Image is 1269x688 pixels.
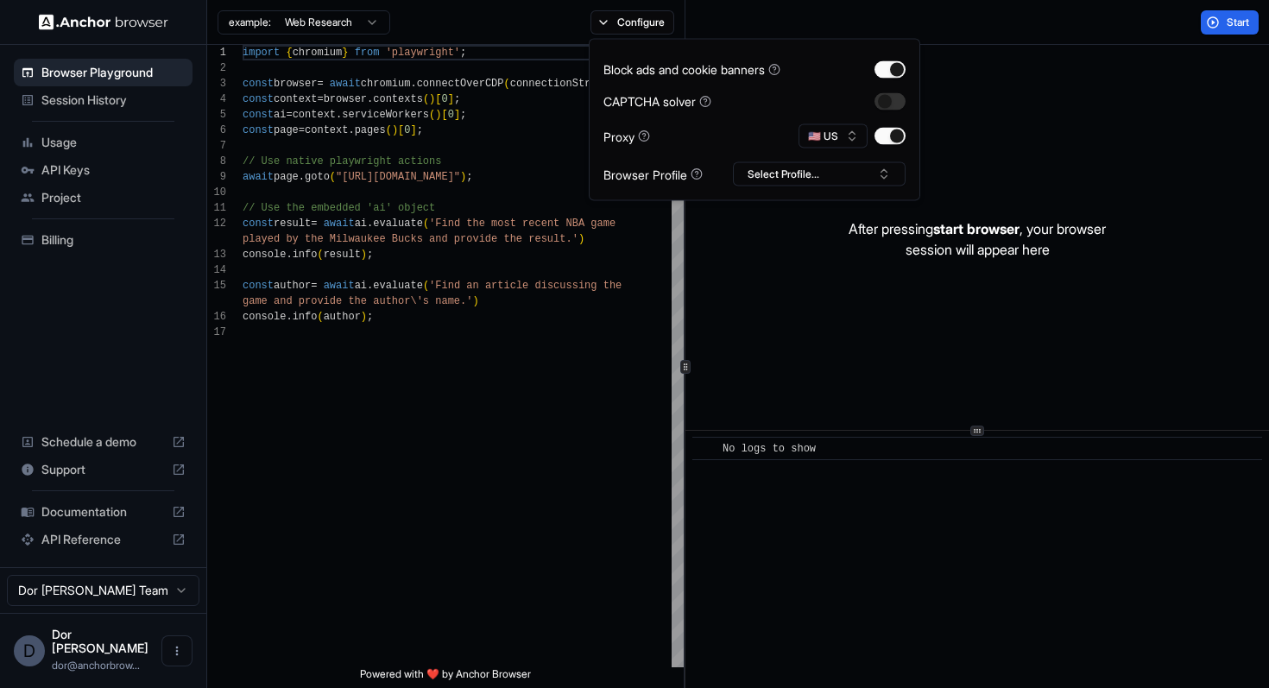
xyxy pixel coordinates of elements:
[733,162,906,186] button: Select Profile...
[367,280,373,292] span: .
[243,47,280,59] span: import
[41,161,186,179] span: API Keys
[243,155,441,167] span: // Use native playwright actions
[342,109,429,121] span: serviceWorkers
[311,280,317,292] span: =
[274,109,286,121] span: ai
[293,311,318,323] span: info
[305,124,348,136] span: context
[243,249,286,261] span: console
[207,309,226,325] div: 16
[41,503,165,521] span: Documentation
[429,93,435,105] span: )
[373,218,423,230] span: evaluate
[417,78,504,90] span: connectOverCDP
[361,311,367,323] span: )
[603,92,711,110] div: CAPTCHA solver
[849,218,1106,260] p: After pressing , your browser session will appear here
[41,134,186,151] span: Usage
[429,218,616,230] span: 'Find the most recent NBA game
[274,93,317,105] span: context
[41,92,186,109] span: Session History
[14,226,193,254] div: Billing
[317,93,323,105] span: =
[207,247,226,262] div: 13
[317,78,323,90] span: =
[603,60,780,79] div: Block ads and cookie banners
[441,109,447,121] span: [
[286,109,292,121] span: =
[207,278,226,294] div: 15
[317,249,323,261] span: (
[578,233,584,245] span: )
[243,124,274,136] span: const
[41,461,165,478] span: Support
[207,76,226,92] div: 3
[243,311,286,323] span: console
[460,171,466,183] span: )
[429,280,622,292] span: 'Find an article discussing the
[243,93,274,105] span: const
[14,428,193,456] div: Schedule a demo
[311,218,317,230] span: =
[454,109,460,121] span: ]
[367,93,373,105] span: .
[293,47,343,59] span: chromium
[243,280,274,292] span: const
[14,156,193,184] div: API Keys
[590,10,674,35] button: Configure
[367,218,373,230] span: .
[410,124,416,136] span: ]
[305,171,330,183] span: goto
[398,124,404,136] span: [
[243,109,274,121] span: const
[52,659,140,672] span: dor@anchorbrowser.io
[207,325,226,340] div: 17
[472,295,478,307] span: )
[243,295,472,307] span: game and provide the author\'s name.'
[386,124,392,136] span: (
[14,456,193,483] div: Support
[723,443,816,455] span: No logs to show
[355,280,367,292] span: ai
[161,635,193,666] button: Open menu
[701,440,710,458] span: ​
[207,138,226,154] div: 7
[466,171,472,183] span: ;
[510,78,609,90] span: connectionString
[410,78,416,90] span: .
[243,218,274,230] span: const
[417,124,423,136] span: ;
[286,249,292,261] span: .
[361,78,411,90] span: chromium
[274,171,299,183] span: page
[207,154,226,169] div: 8
[1201,10,1259,35] button: Start
[317,311,323,323] span: (
[14,635,45,666] div: D
[355,218,367,230] span: ai
[207,262,226,278] div: 14
[39,14,168,30] img: Anchor Logo
[454,93,460,105] span: ;
[207,185,226,200] div: 10
[404,124,410,136] span: 0
[14,59,193,86] div: Browser Playground
[207,169,226,185] div: 9
[348,124,354,136] span: .
[429,109,435,121] span: (
[14,498,193,526] div: Documentation
[286,311,292,323] span: .
[373,93,423,105] span: contexts
[52,627,148,655] span: Dor Dankner
[423,280,429,292] span: (
[286,47,292,59] span: {
[207,60,226,76] div: 2
[553,233,578,245] span: lt.'
[336,171,460,183] span: "[URL][DOMAIN_NAME]"
[243,202,435,214] span: // Use the embedded 'ai' object
[355,124,386,136] span: pages
[274,280,311,292] span: author
[274,78,317,90] span: browser
[435,109,441,121] span: )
